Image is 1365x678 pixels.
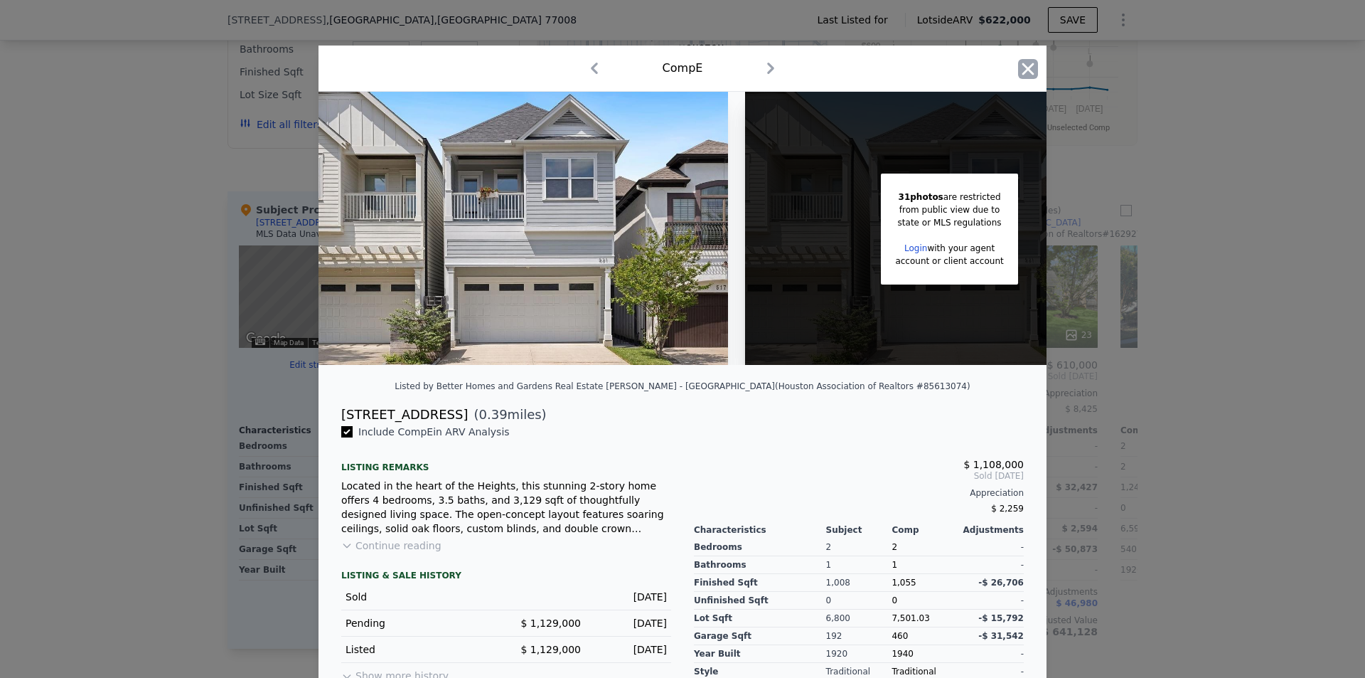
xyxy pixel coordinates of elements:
[346,590,495,604] div: Sold
[318,92,728,365] img: Property Img
[592,642,667,657] div: [DATE]
[892,613,929,623] span: 7,501.03
[592,590,667,604] div: [DATE]
[958,645,1024,663] div: -
[899,192,943,202] span: 31 photos
[341,405,468,425] div: [STREET_ADDRESS]
[694,592,826,610] div: Unfinished Sqft
[826,645,892,663] div: 1920
[346,642,495,657] div: Listed
[826,556,892,574] div: 1
[694,556,826,574] div: Bathrooms
[346,616,495,630] div: Pending
[826,610,892,627] div: 6,800
[353,426,515,438] span: Include Comp E in ARV Analysis
[826,539,892,556] div: 2
[341,539,441,553] button: Continue reading
[826,592,892,610] div: 0
[892,578,916,588] span: 1,055
[963,459,1024,470] span: $ 1,108,000
[341,450,671,473] div: Listing remarks
[895,191,1003,203] div: are restricted
[826,574,892,592] div: 1,008
[826,627,892,645] div: 192
[892,595,897,605] span: 0
[395,381,970,391] div: Listed by Better Homes and Gardens Real Estate [PERSON_NAME] - [GEOGRAPHIC_DATA] (Houston Associa...
[826,524,892,536] div: Subject
[892,631,908,641] span: 460
[978,631,1024,641] span: -$ 31,542
[520,644,581,655] span: $ 1,129,000
[895,216,1003,229] div: state or MLS regulations
[978,578,1024,588] span: -$ 26,706
[904,243,927,253] a: Login
[892,556,958,574] div: 1
[991,504,1024,514] span: $ 2,259
[592,616,667,630] div: [DATE]
[694,487,1024,499] div: Appreciation
[958,592,1024,610] div: -
[958,524,1024,536] div: Adjustments
[694,470,1024,482] span: Sold [DATE]
[694,524,826,536] div: Characteristics
[468,405,546,425] span: ( miles)
[958,539,1024,556] div: -
[892,542,897,552] span: 2
[341,479,671,536] div: Located in the heart of the Heights, this stunning 2-story home offers 4 bedrooms, 3.5 baths, and...
[892,645,958,663] div: 1940
[694,627,826,645] div: Garage Sqft
[663,60,703,77] div: Comp E
[479,407,508,422] span: 0.39
[520,618,581,629] span: $ 1,129,000
[694,539,826,556] div: Bedrooms
[694,645,826,663] div: Year Built
[892,524,958,536] div: Comp
[341,570,671,584] div: LISTING & SALE HISTORY
[927,243,995,253] span: with your agent
[895,255,1003,268] div: account or client account
[958,556,1024,574] div: -
[694,574,826,592] div: Finished Sqft
[978,613,1024,623] span: -$ 15,792
[895,203,1003,216] div: from public view due to
[694,610,826,627] div: Lot Sqft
